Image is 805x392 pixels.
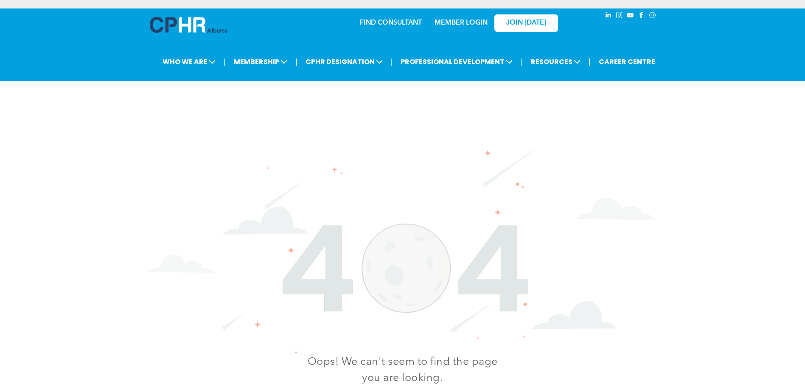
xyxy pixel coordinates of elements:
a: JOIN [DATE] [494,14,558,32]
img: The number 404 is surrounded by clouds and stars on a white background. [148,145,657,353]
li: | [391,53,393,70]
span: PROFESSIONAL DEVELOPMENT [398,54,515,70]
a: instagram [615,11,624,22]
span: Oops! We can't seem to find the page you are looking. [308,357,498,384]
span: MEMBERSHIP [231,54,290,70]
a: facebook [637,11,646,22]
a: CAREER CENTRE [596,54,658,70]
span: CPHR DESIGNATION [303,54,385,70]
li: | [224,53,226,70]
li: | [295,53,297,70]
span: WHO WE ARE [160,54,218,70]
a: linkedin [604,11,613,22]
span: JOIN [DATE] [506,19,546,27]
a: Social network [648,11,657,22]
li: | [589,53,591,70]
span: RESOURCES [528,54,583,70]
img: A blue and white logo for cp alberta [150,17,227,33]
a: youtube [626,11,635,22]
a: FIND CONSULTANT [360,20,422,26]
li: | [521,53,523,70]
a: MEMBER LOGIN [435,20,488,26]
